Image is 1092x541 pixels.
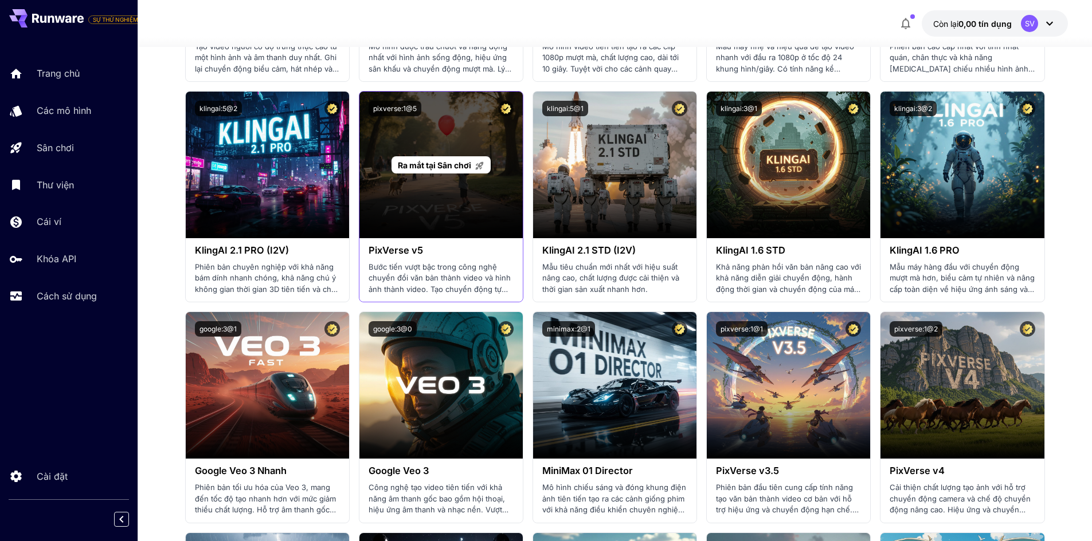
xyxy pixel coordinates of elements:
[324,321,340,337] button: Mẫu được chứng nhận – Được kiểm tra để có hiệu suất tốt nhất và bao gồm giấy phép thương mại.
[707,92,870,238] img: thay thế
[721,104,757,113] font: klingai:3@1
[707,312,870,459] img: thay thế
[672,101,687,116] button: Mẫu được chứng nhận – Được kiểm tra để có hiệu suất tốt nhất và bao gồm giấy phép thương mại.
[37,142,74,153] font: Sân chơi
[880,312,1044,459] img: thay thế
[369,465,429,476] font: Google Veo 3
[894,104,932,113] font: klingai:3@2
[542,321,595,337] button: minimax:2@1
[37,68,80,79] font: Trang chủ
[369,101,421,116] button: pixverse:1@5
[933,18,1012,30] div: 0,00 đô la
[672,321,687,337] button: Mẫu được chứng nhận – Được kiểm tra để có hiệu suất tốt nhất và bao gồm giấy phép thương mại.
[542,262,679,294] font: Mẫu tiêu chuẩn mới nhất với hiệu suất nâng cao, chất lượng được cải thiện và thời gian sản xuất n...
[721,325,763,333] font: pixverse:1@1
[324,101,340,116] button: Mẫu được chứng nhận – Được kiểm tra để có hiệu suất tốt nhất và bao gồm giấy phép thương mại.
[1020,321,1035,337] button: Mẫu được chứng nhận – Được kiểm tra để có hiệu suất tốt nhất và bao gồm giấy phép thương mại.
[542,42,679,96] font: Mô hình video tiên tiến tạo ra các clip 1080p mượt mà, chất lượng cao, dài tới 10 giây. Tuyệt vời...
[392,156,491,174] a: Ra mắt tại Sân chơi
[716,465,779,476] font: PixVerse v3.5
[195,321,241,337] button: google:3@1
[547,104,584,113] font: klingai:5@1
[890,483,1031,526] font: Cải thiện chất lượng tạo ảnh với hỗ trợ chuyển động camera và chế độ chuyển động nâng cao. Hiệu ứ...
[359,312,523,459] img: thay thế
[369,42,511,96] font: Mô hình được trau chuốt và năng động nhất với hình ảnh sống động, hiệu ứng sân khấu và chuyển độn...
[398,160,471,170] font: Ra mắt tại Sân chơi
[533,92,696,238] img: thay thế
[846,101,861,116] button: Mẫu được chứng nhận – Được kiểm tra để có hiệu suất tốt nhất và bao gồm giấy phép thương mại.
[894,325,938,333] font: pixverse:1@2
[37,471,68,482] font: Cài đặt
[890,244,960,256] font: KlingAI 1.6 PRO
[373,325,412,333] font: google:3@0
[37,216,61,227] font: Cái ví
[195,262,338,305] font: Phiên bản chuyên nghiệp với khả năng bám dính nhanh chóng, khả năng chú ý không gian thời gian 3D...
[846,321,861,337] button: Mẫu được chứng nhận – Được kiểm tra để có hiệu suất tốt nhất và bao gồm giấy phép thương mại.
[890,321,942,337] button: pixverse:1@2
[195,244,289,256] font: KlingAI 2.1 PRO (I2V)
[542,244,636,256] font: KlingAI 2.1 STD (I2V)
[958,19,1012,29] font: 0,00 tín dụng
[93,16,138,23] font: SỰ THỬ NGHIỆM
[37,253,76,264] font: Khóa API
[373,104,417,113] font: pixverse:1@5
[880,92,1044,238] img: thay thế
[716,483,859,526] font: Phiên bản đầu tiên cung cấp tính năng tạo văn bản thành video cơ bản với hỗ trợ hiệu ứng và chuyể...
[37,179,74,191] font: Thư viện
[369,483,508,536] font: Công nghệ tạo video tiên tiến với khả năng âm thanh gốc bao gồm hội thoại, hiệu ứng âm thanh và n...
[498,101,514,116] button: Mẫu được chứng nhận – Được kiểm tra để có hiệu suất tốt nhất và bao gồm giấy phép thương mại.
[716,262,861,305] font: Khả năng phản hồi văn bản nâng cao với khả năng diễn giải chuyển động, hành động thời gian và chu...
[542,101,588,116] button: klingai:5@1
[369,262,511,327] font: Bước tiến vượt bậc trong công nghệ chuyển đổi văn bản thành video và hình ảnh thành video. Tạo ch...
[1025,19,1035,28] font: SV
[716,321,768,337] button: pixverse:1@1
[922,10,1068,37] button: 0,00 đô laSV
[88,13,143,26] span: Thêm thẻ thanh toán của bạn để sử dụng đầy đủ chức năng của nền tảng.
[37,290,97,302] font: Cách sử dụng
[1020,101,1035,116] button: Mẫu được chứng nhận – Được kiểm tra để có hiệu suất tốt nhất và bao gồm giấy phép thương mại.
[195,101,242,116] button: klingai:5@2
[37,105,91,116] font: Các mô hình
[533,312,696,459] img: thay thế
[123,509,138,530] div: Thu gọn thanh bên
[369,321,417,337] button: google:3@0
[114,512,129,527] button: Thu gọn thanh bên
[716,42,859,96] font: Mẫu máy nhẹ và hiệu quả để tạo video nhanh với đầu ra 1080p ở tốc độ 24 khung hình/giây. Có tính ...
[186,92,349,238] img: thay thế
[890,101,937,116] button: klingai:3@2
[890,42,1035,96] font: Phiên bản cao cấp nhất với tính nhất quán, chân thực và khả năng [MEDICAL_DATA] chiếu nhiều hình ...
[716,101,762,116] button: klingai:3@1
[199,325,237,333] font: google:3@1
[195,465,287,476] font: Google Veo 3 Nhanh
[186,312,349,459] img: thay thế
[547,325,590,333] font: minimax:2@1
[369,244,423,256] font: PixVerse v5
[498,321,514,337] button: Mẫu được chứng nhận – Được kiểm tra để có hiệu suất tốt nhất và bao gồm giấy phép thương mại.
[933,19,958,29] font: Còn lại
[890,465,945,476] font: PixVerse v4
[542,483,686,526] font: Mô hình chiếu sáng và đóng khung điện ảnh tiên tiến tạo ra các cảnh giống phim với khả năng điều ...
[890,262,1035,305] font: Mẫu máy hàng đầu với chuyển động mượt mà hơn, biểu cảm tự nhiên và nâng cấp toàn diện về hiệu ứng...
[542,465,633,476] font: MiniMax 01 Director
[199,104,237,113] font: klingai:5@2
[716,244,785,256] font: KlingAI 1.6 STD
